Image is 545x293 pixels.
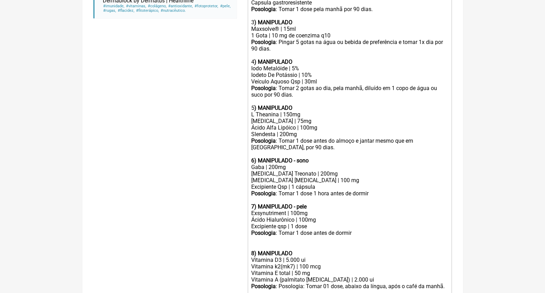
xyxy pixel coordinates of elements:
strong: Posologia [251,283,276,290]
strong: 7) MANIPULADO - pele [251,203,307,210]
div: L Theanina | 150mg [251,111,448,118]
strong: 8) MANIPULADO [251,250,292,257]
span: antioxidante [168,4,193,8]
div: Veículo Aquoso Qsp | 30ml [251,78,448,85]
div: [MEDICAL_DATA] | 75mg Ácido Alfa Lipóico | 100mg [251,118,448,131]
strong: ) MANIPULADO [254,105,292,111]
div: [MEDICAL_DATA] Treonato | 200mg [MEDICAL_DATA] [MEDICAL_DATA] | 100 mg [251,170,448,184]
span: colágeno [147,4,167,8]
span: fitoterápico [136,8,159,13]
div: : Tomar 1 dose antes do almoço e jantar mesmo que em [GEOGRAPHIC_DATA], por 90 dias. [251,137,448,157]
div: 3 [251,19,448,26]
strong: Posologia [251,230,276,236]
div: Ácido Hialurônico | 100mg [251,216,448,223]
div: : Tomar 1 dose 1 hora antes de dormir [251,190,448,203]
strong: Posologia [251,190,276,197]
div: Maxsolve® | 15ml [251,26,448,32]
span: rugas [103,8,116,13]
div: : Tomar 2 gotas ao dia, pela manhã, diluído em 1 copo de água ou suco por 90 dias. [251,85,448,105]
strong: Posologia [251,137,276,144]
div: Iodo Metalóide | 5% [251,65,448,72]
div: 5 [251,105,448,111]
div: Vitamina k2(mk7) | 100 mcg [251,263,448,270]
div: Excipiente qsp | 1 dose [251,223,448,230]
span: vitaminas [126,4,146,8]
span: imunidade [103,4,125,8]
strong: 6) MANIPULADO - sono [251,157,309,164]
div: Vitamina E total | 50 mg [251,270,448,276]
strong: Posologia [251,39,276,45]
span: fotoprotetor [194,4,218,8]
div: : Pingar 5 gotas na água ou bebida de preferência e tomar 1x dia por 90 dias. [251,39,448,59]
div: : Tomar 1 dose pela manhã por 90 dias. [251,6,448,19]
div: 4 [251,59,448,65]
strong: Posologia [251,6,276,12]
div: Excipiente Qsp | 1 cápsula [251,184,448,190]
div: : Tomar 1 dose antes de dormir ㅤ [251,230,448,243]
strong: ) MANIPULADO [254,59,292,65]
div: Vitamina D3 | 5.000 ui [251,257,448,263]
div: Gaba | 200mg [251,164,448,170]
span: pele [220,4,231,8]
strong: ) MANIPULADO [254,19,292,26]
div: Slendesta | 200mg [251,131,448,137]
div: Exsynutriment | 100mg [251,210,448,216]
div: 1 Gota | 10 mg de coenzima q10 [251,32,448,39]
span: nutracêutico [160,8,186,13]
strong: Posologia [251,85,276,91]
span: flacidez [117,8,135,13]
div: Iodeto De Potássio | 10% [251,72,448,78]
div: Vitamina A (palmitato [MEDICAL_DATA]) | 2.000 ui [251,276,448,283]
